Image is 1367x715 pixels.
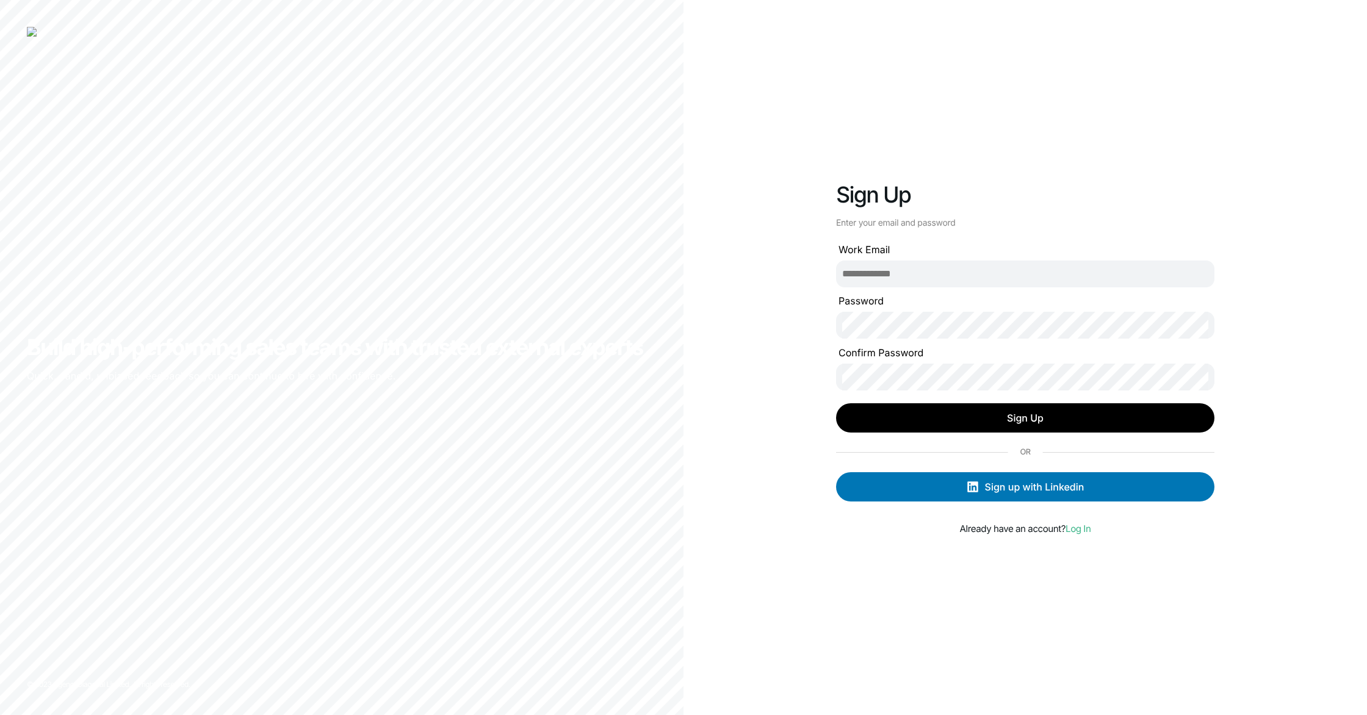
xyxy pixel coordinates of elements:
small: © 2023 AgencyDiagonal Limited. All rights reserved. [27,681,643,688]
h2: Sign Up [836,178,1214,211]
p: Enter your email and password [836,217,1214,229]
p: OR [1020,446,1031,459]
div: Sign up with Linkedin [985,473,1084,500]
p: Already have an account? [836,521,1214,537]
span: Sign Up [1007,404,1044,431]
a: Log In [1066,523,1091,534]
label: Work Email [836,242,1214,257]
h1: Build high-performing sales teams with trusted external experts [27,333,643,362]
p: Quick, candid, unbiased feedback so you can continue to hire with confidence. [27,367,643,384]
label: Confirm Password [836,345,1214,360]
img: Candid-Logo-White.png [27,27,149,37]
button: Sign up with Linkedin [836,472,1214,501]
button: Sign Up [836,403,1214,433]
label: Password [836,293,1214,308]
